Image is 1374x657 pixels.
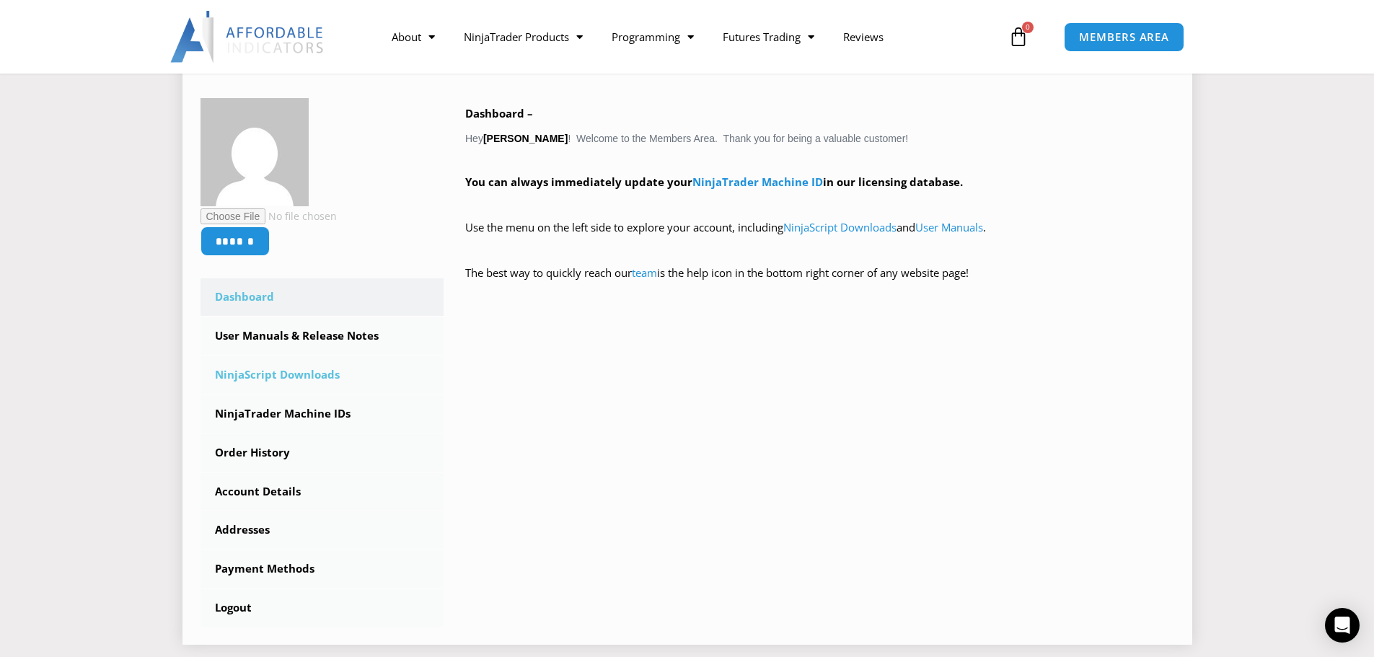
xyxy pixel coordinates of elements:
[201,395,444,433] a: NinjaTrader Machine IDs
[201,98,309,206] img: 91649f2034914da3fbf8551f7fe46e527e11cea2cc11306c0c32d12fcf60ef01
[201,511,444,549] a: Addresses
[692,175,823,189] a: NinjaTrader Machine ID
[465,175,963,189] strong: You can always immediately update your in our licensing database.
[201,356,444,394] a: NinjaScript Downloads
[465,218,1174,258] p: Use the menu on the left side to explore your account, including and .
[915,220,983,234] a: User Manuals
[201,434,444,472] a: Order History
[1079,32,1169,43] span: MEMBERS AREA
[201,278,444,316] a: Dashboard
[201,473,444,511] a: Account Details
[829,20,898,53] a: Reviews
[987,16,1050,58] a: 0
[708,20,829,53] a: Futures Trading
[201,317,444,355] a: User Manuals & Release Notes
[170,11,325,63] img: LogoAI | Affordable Indicators – NinjaTrader
[483,133,568,144] strong: [PERSON_NAME]
[783,220,897,234] a: NinjaScript Downloads
[201,278,444,627] nav: Account pages
[201,589,444,627] a: Logout
[632,265,657,280] a: team
[1325,608,1360,643] div: Open Intercom Messenger
[1022,22,1034,33] span: 0
[377,20,449,53] a: About
[465,104,1174,304] div: Hey ! Welcome to the Members Area. Thank you for being a valuable customer!
[377,20,1005,53] nav: Menu
[449,20,597,53] a: NinjaTrader Products
[465,106,533,120] b: Dashboard –
[465,263,1174,304] p: The best way to quickly reach our is the help icon in the bottom right corner of any website page!
[201,550,444,588] a: Payment Methods
[1064,22,1184,52] a: MEMBERS AREA
[597,20,708,53] a: Programming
